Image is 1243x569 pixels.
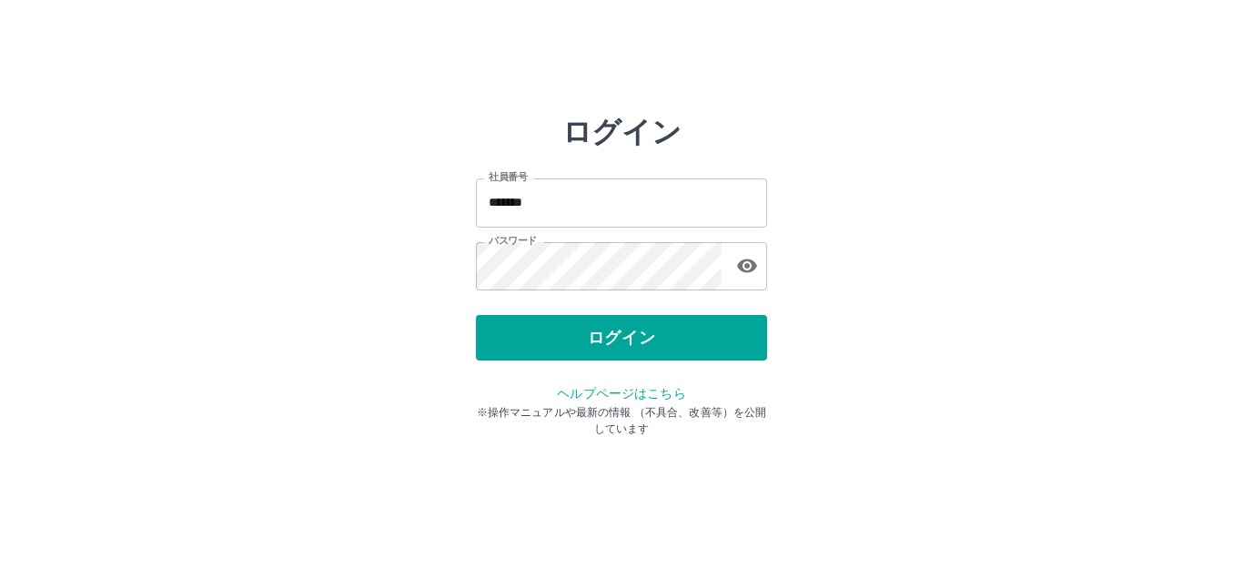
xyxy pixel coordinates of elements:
a: ヘルプページはこちら [557,386,685,401]
p: ※操作マニュアルや最新の情報 （不具合、改善等）を公開しています [476,404,767,437]
button: ログイン [476,315,767,361]
h2: ログイン [562,115,682,149]
label: 社員番号 [489,170,527,184]
label: パスワード [489,234,537,248]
